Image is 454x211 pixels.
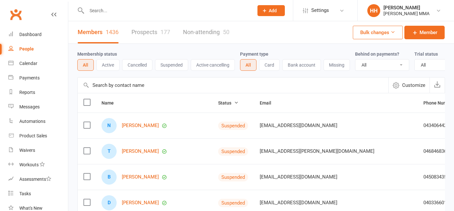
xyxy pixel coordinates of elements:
button: All [240,59,256,71]
button: Missing [324,59,350,71]
a: Prospects177 [131,21,170,43]
a: Automations [8,114,68,129]
span: Status [218,100,238,105]
span: [EMAIL_ADDRESS][PERSON_NAME][DOMAIN_NAME] [260,145,374,157]
a: Dashboard [8,27,68,42]
button: Email [260,99,278,107]
span: Member [420,29,437,36]
label: Payment type [240,51,268,57]
a: Tasks [8,187,68,201]
label: Behind on payments? [355,51,399,57]
a: [PERSON_NAME] [122,174,159,180]
div: What's New [19,206,43,211]
div: Workouts [19,162,39,167]
div: Suspended [218,147,248,156]
button: Bulk changes [353,26,403,39]
span: Settings [311,3,329,18]
div: Calendar [19,61,37,66]
div: Suspended [218,122,248,130]
button: Add [257,5,285,16]
a: [PERSON_NAME] [122,200,159,206]
button: Active cancelling [191,59,235,71]
div: Tasks [19,191,31,196]
div: T [101,144,117,159]
span: Name [101,100,121,105]
span: [EMAIL_ADDRESS][DOMAIN_NAME] [260,119,337,132]
div: Product Sales [19,133,47,138]
a: Member [404,26,445,39]
div: HH [367,4,380,17]
button: Bank account [282,59,321,71]
div: Assessments [19,177,51,182]
label: Membership status [77,51,117,57]
div: People [19,46,34,51]
a: Members1436 [78,21,119,43]
button: Cancelled [122,59,152,71]
a: Payments [8,71,68,85]
input: Search by contact name [78,78,388,93]
button: Active [96,59,120,71]
div: Automations [19,119,45,124]
div: Payments [19,75,40,80]
span: [EMAIL_ADDRESS][DOMAIN_NAME] [260,197,337,209]
div: Reports [19,90,35,95]
a: People [8,42,68,56]
a: Assessments [8,172,68,187]
a: [PERSON_NAME] [122,123,159,128]
span: Add [269,8,277,13]
span: Customize [402,81,425,89]
a: Non-attending50 [183,21,229,43]
div: 50 [223,29,229,35]
a: [PERSON_NAME] [122,149,159,154]
div: Dashboard [19,32,42,37]
label: Trial status [414,51,438,57]
div: D [101,195,117,210]
button: Customize [388,78,430,93]
span: [EMAIL_ADDRESS][DOMAIN_NAME] [260,171,337,183]
div: [PERSON_NAME] MMA [383,11,430,16]
button: Status [218,99,238,107]
span: Email [260,100,278,105]
button: All [77,59,94,71]
div: Suspended [218,173,248,181]
input: Search... [85,6,249,15]
a: Messages [8,100,68,114]
button: Card [259,59,280,71]
button: Name [101,99,121,107]
a: Reports [8,85,68,100]
div: Messages [19,104,40,109]
div: 177 [160,29,170,35]
div: N [101,118,117,133]
button: Suspended [155,59,188,71]
div: B [101,170,117,185]
a: Clubworx [8,6,24,23]
div: 1436 [106,29,119,35]
div: Suspended [218,199,248,207]
div: [PERSON_NAME] [383,5,430,11]
div: Waivers [19,148,35,153]
a: Calendar [8,56,68,71]
a: Product Sales [8,129,68,143]
a: Waivers [8,143,68,158]
a: Workouts [8,158,68,172]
